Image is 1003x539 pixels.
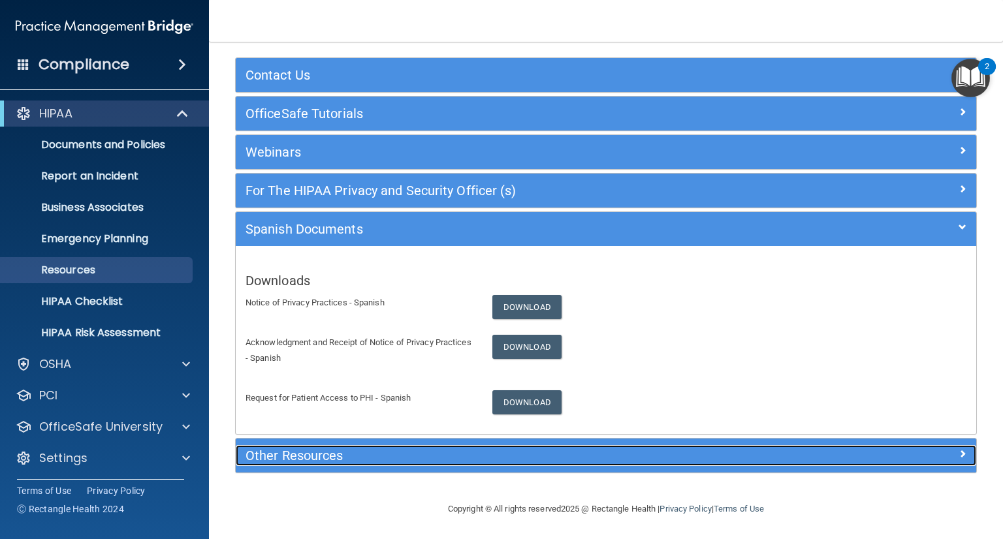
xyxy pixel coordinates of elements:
[17,484,71,497] a: Terms of Use
[246,390,473,406] p: Request for Patient Access to PHI - Spanish
[368,488,844,530] div: Copyright © All rights reserved 2025 @ Rectangle Health | |
[8,138,187,151] p: Documents and Policies
[17,502,124,516] span: Ⓒ Rectangle Health 2024
[492,335,562,359] a: Download
[87,484,146,497] a: Privacy Policy
[39,388,57,403] p: PCI
[16,450,190,466] a: Settings
[246,142,966,162] a: Webinars
[16,419,190,435] a: OfficeSafe University
[492,390,562,414] a: Download
[39,450,88,466] p: Settings
[246,295,473,311] p: Notice of Privacy Practices - Spanish
[246,183,782,198] h5: For The HIPAA Privacy and Security Officer (s)
[778,447,987,499] iframe: Drift Widget Chat Controller
[246,180,966,201] a: For The HIPAA Privacy and Security Officer (s)
[714,504,764,514] a: Terms of Use
[39,356,72,372] p: OSHA
[8,232,187,245] p: Emergency Planning
[39,419,163,435] p: OfficeSafe University
[8,295,187,308] p: HIPAA Checklist
[246,103,966,124] a: OfficeSafe Tutorials
[246,335,473,366] p: Acknowledgment and Receipt of Notice of Privacy Practices - Spanish
[246,145,782,159] h5: Webinars
[16,356,190,372] a: OSHA
[8,201,187,214] p: Business Associates
[246,445,966,466] a: Other Resources
[39,106,72,121] p: HIPAA
[246,222,782,236] h5: Spanish Documents
[8,170,187,183] p: Report an Incident
[16,388,190,403] a: PCI
[8,326,187,339] p: HIPAA Risk Assessment
[492,295,562,319] a: Download
[16,106,189,121] a: HIPAA
[951,59,990,97] button: Open Resource Center, 2 new notifications
[985,67,989,84] div: 2
[246,448,782,463] h5: Other Resources
[246,68,782,82] h5: Contact Us
[16,14,193,40] img: PMB logo
[660,504,711,514] a: Privacy Policy
[246,106,782,121] h5: OfficeSafe Tutorials
[246,273,966,288] h5: Downloads
[39,55,129,74] h4: Compliance
[246,65,966,85] a: Contact Us
[8,264,187,277] p: Resources
[246,219,966,239] a: Spanish Documents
